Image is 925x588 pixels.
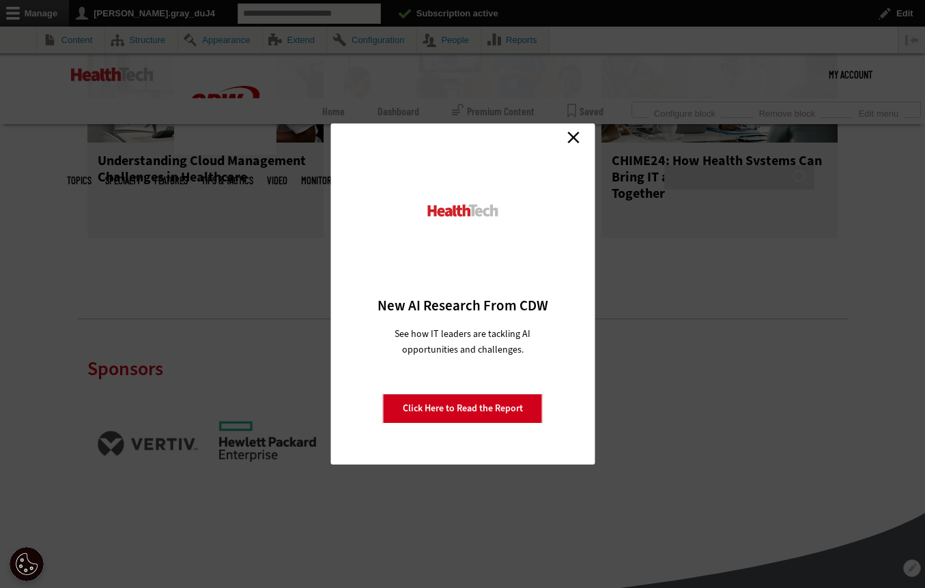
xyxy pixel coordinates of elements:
button: Open Preferences [10,547,44,581]
h3: New AI Research From CDW [354,296,571,315]
a: Close [563,127,584,147]
a: Click Here to Read the Report [383,394,543,424]
img: HealthTech_0_0.png [425,203,500,218]
div: Cookie Settings [10,547,44,581]
p: See how IT leaders are tackling AI opportunities and challenges. [378,326,547,357]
